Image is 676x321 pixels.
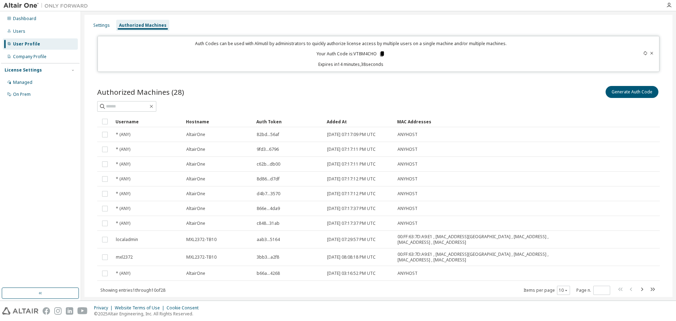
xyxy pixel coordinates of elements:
[13,41,40,47] div: User Profile
[559,288,568,293] button: 10
[257,176,280,182] span: 8d86...d7df
[398,271,418,276] span: ANYHOST
[398,206,418,211] span: ANYHOST
[119,23,167,28] div: Authorized Machines
[66,307,73,315] img: linkedin.svg
[257,132,279,137] span: 82bd...56af
[116,191,130,197] span: * (ANY)
[398,191,418,197] span: ANYHOST
[257,147,279,152] span: 9fd3...6796
[13,92,31,97] div: On Prem
[398,161,418,167] span: ANYHOST
[93,23,110,28] div: Settings
[606,86,658,98] button: Generate Auth Code
[13,29,25,34] div: Users
[186,254,217,260] span: MXL2372-TB10
[13,80,32,85] div: Managed
[257,254,279,260] span: 3bb3...a2f8
[186,206,205,211] span: AltairOne
[116,161,130,167] span: * (ANY)
[186,116,251,127] div: Hostname
[327,116,392,127] div: Added At
[398,147,418,152] span: ANYHOST
[116,221,130,226] span: * (ANY)
[13,54,46,60] div: Company Profile
[116,206,130,211] span: * (ANY)
[327,271,376,276] span: [DATE] 03:16:52 PM UTC
[102,41,600,47] p: Auth Codes can be used with Almutil by administrators to quickly authorize license access by mult...
[116,271,130,276] span: * (ANY)
[186,147,205,152] span: AltairOne
[116,132,130,137] span: * (ANY)
[257,237,280,242] span: aab3...5164
[5,67,42,73] div: License Settings
[327,161,376,167] span: [DATE] 07:17:11 PM UTC
[186,176,205,182] span: AltairOne
[398,221,418,226] span: ANYHOST
[327,237,376,242] span: [DATE] 07:29:57 PM UTC
[186,237,217,242] span: MXL2372-TB10
[327,191,376,197] span: [DATE] 07:17:12 PM UTC
[54,307,62,315] img: instagram.svg
[97,87,184,97] span: Authorized Machines (28)
[327,176,376,182] span: [DATE] 07:17:12 PM UTC
[94,311,203,317] p: © 2025 Altair Engineering, Inc. All Rights Reserved.
[257,221,280,226] span: c848...31ab
[524,286,570,295] span: Items per page
[576,286,610,295] span: Page n.
[77,307,88,315] img: youtube.svg
[116,237,138,242] span: localadmin
[327,206,376,211] span: [DATE] 07:17:37 PM UTC
[186,132,205,137] span: AltairOne
[327,147,376,152] span: [DATE] 07:17:11 PM UTC
[186,161,205,167] span: AltairOne
[257,271,280,276] span: b66a...4268
[398,176,418,182] span: ANYHOST
[327,221,376,226] span: [DATE] 07:17:37 PM UTC
[13,16,36,21] div: Dashboard
[100,287,165,293] span: Showing entries 1 through 10 of 28
[317,51,385,57] p: Your Auth Code is: VT8M4CHO
[398,132,418,137] span: ANYHOST
[115,305,167,311] div: Website Terms of Use
[257,191,280,197] span: d4b7...3570
[398,252,582,263] span: 00:FF:63:7D:A9:E1 , [MAC_ADDRESS][GEOGRAPHIC_DATA] , [MAC_ADDRESS] , [MAC_ADDRESS] , [MAC_ADDRESS]
[186,221,205,226] span: AltairOne
[102,61,600,67] p: Expires in 14 minutes, 38 seconds
[115,116,180,127] div: Username
[116,254,133,260] span: mxl2372
[4,2,92,9] img: Altair One
[256,116,321,127] div: Auth Token
[327,132,376,137] span: [DATE] 07:17:09 PM UTC
[116,176,130,182] span: * (ANY)
[2,307,38,315] img: altair_logo.svg
[94,305,115,311] div: Privacy
[257,206,280,211] span: 866e...4da9
[116,147,130,152] span: * (ANY)
[186,271,205,276] span: AltairOne
[257,161,280,167] span: c62b...db00
[398,234,582,245] span: 00:FF:63:7D:A9:E1 , [MAC_ADDRESS][GEOGRAPHIC_DATA] , [MAC_ADDRESS] , [MAC_ADDRESS] , [MAC_ADDRESS]
[397,116,582,127] div: MAC Addresses
[186,191,205,197] span: AltairOne
[327,254,376,260] span: [DATE] 08:08:18 PM UTC
[167,305,203,311] div: Cookie Consent
[43,307,50,315] img: facebook.svg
